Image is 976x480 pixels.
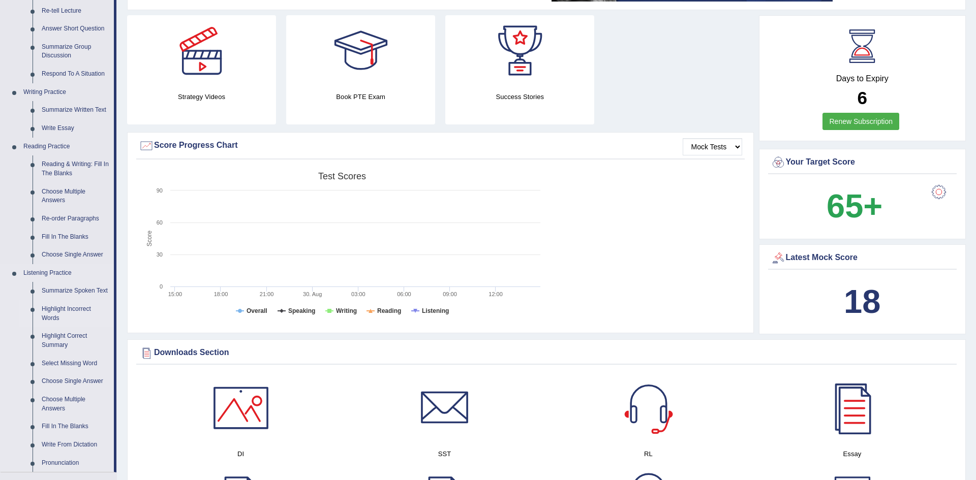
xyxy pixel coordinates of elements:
[858,88,867,108] b: 6
[214,291,228,297] text: 18:00
[37,391,114,418] a: Choose Multiple Answers
[377,307,401,314] tspan: Reading
[37,327,114,354] a: Highlight Correct Summary
[37,282,114,300] a: Summarize Spoken Text
[844,283,880,320] b: 18
[37,183,114,210] a: Choose Multiple Answers
[157,187,163,194] text: 90
[37,372,114,391] a: Choose Single Answer
[144,449,338,459] h4: DI
[771,155,955,170] div: Your Target Score
[351,291,365,297] text: 03:00
[348,449,541,459] h4: SST
[160,283,163,290] text: 0
[771,74,955,83] h4: Days to Expiry
[37,436,114,454] a: Write From Dictation
[37,246,114,264] a: Choose Single Answer
[146,231,153,247] tspan: Score
[827,187,882,225] b: 65+
[260,291,274,297] text: 21:00
[37,20,114,38] a: Answer Short Question
[19,83,114,102] a: Writing Practice
[247,307,267,314] tspan: Overall
[19,264,114,282] a: Listening Practice
[771,250,955,266] div: Latest Mock Score
[445,91,594,102] h4: Success Stories
[37,228,114,246] a: Fill In The Blanks
[288,307,315,314] tspan: Speaking
[755,449,949,459] h4: Essay
[168,291,182,297] text: 15:00
[139,345,954,361] div: Downloads Section
[37,155,114,182] a: Reading & Writing: Fill In The Blanks
[37,2,114,20] a: Re-tell Lecture
[37,418,114,436] a: Fill In The Blanks
[303,291,322,297] tspan: 30. Aug
[397,291,411,297] text: 06:00
[37,101,114,119] a: Summarize Written Text
[37,210,114,228] a: Re-order Paragraphs
[37,300,114,327] a: Highlight Incorrect Words
[822,113,899,130] a: Renew Subscription
[489,291,503,297] text: 12:00
[157,251,163,258] text: 30
[37,355,114,373] a: Select Missing Word
[336,307,357,314] tspan: Writing
[37,65,114,83] a: Respond To A Situation
[139,138,742,153] div: Score Progress Chart
[422,307,449,314] tspan: Listening
[37,38,114,65] a: Summarize Group Discussion
[19,138,114,156] a: Reading Practice
[318,171,366,181] tspan: Test scores
[127,91,276,102] h4: Strategy Videos
[37,119,114,138] a: Write Essay
[552,449,745,459] h4: RL
[37,454,114,472] a: Pronunciation
[157,219,163,226] text: 60
[286,91,435,102] h4: Book PTE Exam
[443,291,457,297] text: 09:00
